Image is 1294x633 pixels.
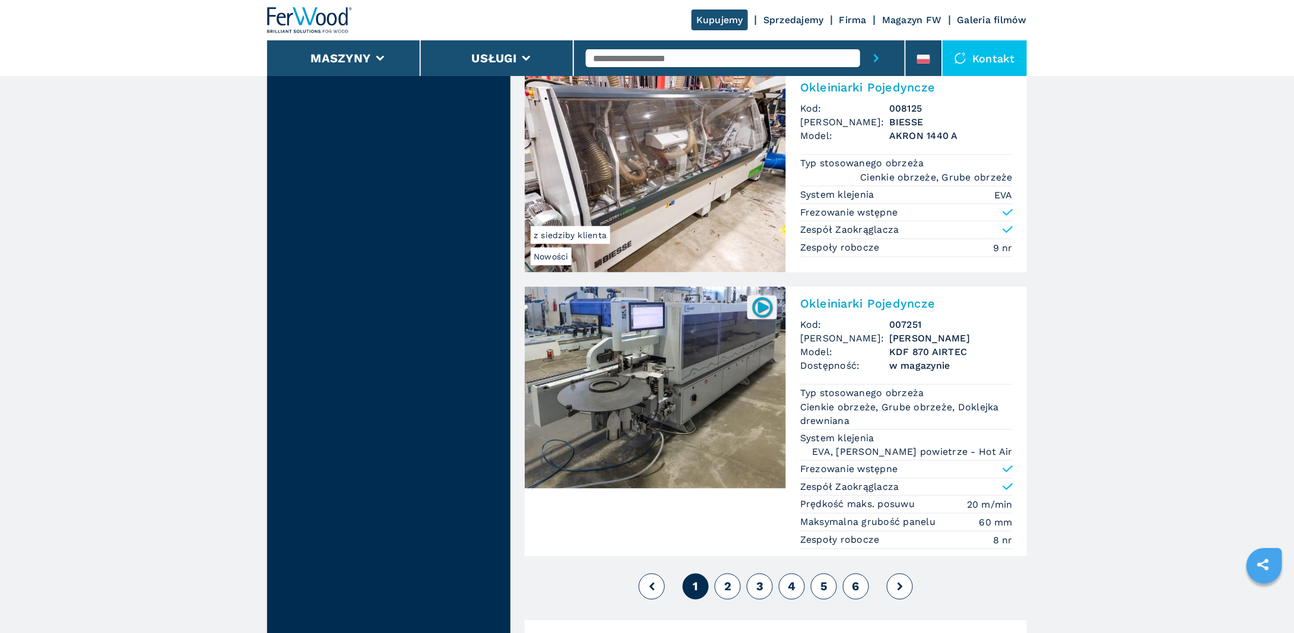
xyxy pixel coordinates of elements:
img: Ferwood [267,7,353,33]
img: Kontakt [954,52,966,64]
span: Kod: [800,102,889,115]
span: w magazynie [889,359,1013,372]
h3: KDF 870 AIRTEC [889,345,1013,359]
span: Kod: [800,318,889,331]
em: 8 nr [993,533,1013,547]
button: Maszyny [310,51,370,65]
h3: 007251 [889,318,1013,331]
p: System klejenia [800,188,877,201]
em: 60 mm [979,515,1013,529]
h2: Okleiniarki Pojedyncze [800,80,1013,94]
em: Cienkie obrzeże, Grube obrzeże, Doklejka drewniana [800,400,1013,428]
span: 4 [788,580,795,594]
button: 6 [843,574,869,600]
button: Usługi [472,51,517,65]
p: Frezowanie wstępne [800,206,898,219]
h2: Okleiniarki Pojedyncze [800,296,1013,311]
button: 3 [747,574,773,600]
span: 2 [724,580,731,594]
span: Nowości [531,248,572,265]
span: 6 [852,580,860,594]
img: Okleiniarki Pojedyncze BIESSE AKRON 1440 A [525,71,786,273]
p: Typ stosowanego obrzeża [800,387,927,400]
p: Frezowanie wstępne [800,463,898,476]
p: Prędkość maks. posuwu [800,498,918,511]
button: 2 [715,574,741,600]
em: 20 m/min [967,498,1013,511]
button: 4 [779,574,805,600]
em: EVA, [PERSON_NAME] powietrze - Hot Air [813,445,1013,458]
em: EVA [994,188,1013,202]
span: Dostępność: [800,359,889,372]
a: Sprzedajemy [763,14,824,26]
p: Zespół Zaokrąglacza [800,223,899,236]
button: 1 [683,574,709,600]
em: 9 nr [993,241,1013,255]
em: Cienkie obrzeże, Grube obrzeże [861,170,1013,184]
h3: [PERSON_NAME] [889,331,1013,345]
p: Zespoły robocze [800,241,883,254]
a: Firma [839,14,867,26]
iframe: Chat [1244,580,1285,624]
p: System klejenia [800,432,877,445]
h3: AKRON 1440 A [889,129,1013,143]
span: 5 [820,580,827,594]
span: [PERSON_NAME]: [800,331,889,345]
span: 1 [693,580,698,594]
span: z siedziby klienta [531,226,610,244]
img: Okleiniarki Pojedyncze BRANDT KDF 870 AIRTEC [525,287,786,489]
p: Zespoły robocze [800,533,883,546]
a: sharethis [1248,550,1278,580]
button: 5 [811,574,837,600]
a: Galeria filmów [957,14,1027,26]
span: 3 [756,580,763,594]
span: Model: [800,345,889,359]
img: 007251 [751,296,774,319]
h3: BIESSE [889,115,1013,129]
p: Typ stosowanego obrzeża [800,157,927,170]
span: [PERSON_NAME]: [800,115,889,129]
a: Kupujemy [692,10,748,30]
div: Kontakt [943,40,1027,76]
button: submit-button [860,40,893,76]
a: Okleiniarki Pojedyncze BRANDT KDF 870 AIRTEC007251Okleiniarki PojedynczeKod:007251[PERSON_NAME]:[... [525,287,1027,556]
p: Maksymalna grubość panelu [800,515,939,528]
a: Okleiniarki Pojedyncze BIESSE AKRON 1440 ANowościz siedziby klientaOkleiniarki PojedynczeKod:0081... [525,71,1027,273]
p: Zespół Zaokrąglacza [800,480,899,493]
h3: 008125 [889,102,1013,115]
a: Magazyn FW [882,14,942,26]
span: Model: [800,129,889,143]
